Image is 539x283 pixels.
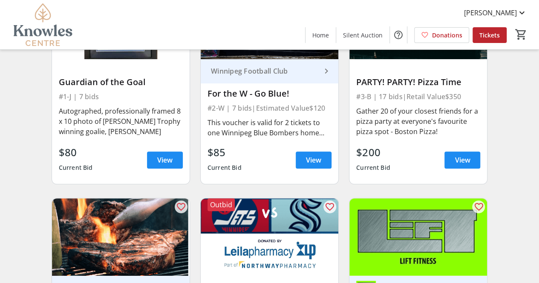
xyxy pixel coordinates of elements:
[52,198,190,276] img: The BBQ Hero
[444,152,480,169] a: View
[208,89,331,99] div: For the W - Go Blue!
[147,152,183,169] a: View
[306,155,321,165] span: View
[464,8,517,18] span: [PERSON_NAME]
[356,91,480,103] div: #3-B | 17 bids | Retail Value $350
[208,145,242,160] div: $85
[5,3,81,46] img: Knowles Centre's Logo
[432,31,462,40] span: Donations
[208,160,242,175] div: Current Bid
[457,6,534,20] button: [PERSON_NAME]
[208,198,235,211] div: Outbid
[325,202,335,212] mat-icon: favorite_outline
[479,31,500,40] span: Tickets
[296,152,331,169] a: View
[321,66,331,76] mat-icon: keyboard_arrow_right
[59,160,93,175] div: Current Bid
[201,59,338,83] a: Winnipeg Football Club
[356,77,480,87] div: PARTY! PARTY! Pizza Time
[336,27,389,43] a: Silent Auction
[306,27,336,43] a: Home
[59,77,183,87] div: Guardian of the Goal
[312,31,329,40] span: Home
[208,117,331,138] div: This voucher is valid for 2 tickets to one Winnipeg Blue Bombers home game in the 2025 season. Ch...
[59,106,183,137] div: Autographed, professionally framed 8 x 10 photo of [PERSON_NAME] Trophy winning goalie, [PERSON_N...
[473,202,484,212] mat-icon: favorite_outline
[455,155,470,165] span: View
[473,27,507,43] a: Tickets
[176,202,186,212] mat-icon: favorite_outline
[208,67,321,75] div: Winnipeg Football Club
[208,102,331,114] div: #2-W | 7 bids | Estimated Value $120
[356,145,390,160] div: $200
[201,198,338,276] img: Release the Kraken
[59,145,93,160] div: $80
[343,31,383,40] span: Silent Auction
[59,91,183,103] div: #1-J | 7 bids
[356,106,480,137] div: Gather 20 of your closest friends for a pizza party at everyone's favourite pizza spot - Boston P...
[349,198,487,276] img: LIFT your goals!
[157,155,173,165] span: View
[390,26,407,43] button: Help
[414,27,469,43] a: Donations
[513,27,529,42] button: Cart
[356,160,390,175] div: Current Bid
